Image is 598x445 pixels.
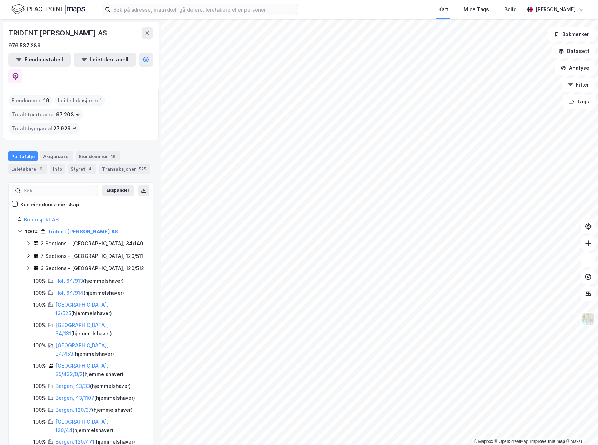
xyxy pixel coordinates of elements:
[55,289,124,297] div: ( hjemmelshaver )
[563,95,595,109] button: Tags
[56,110,80,119] span: 97 203 ㎡
[8,53,71,67] button: Eiendomstabell
[33,301,46,309] div: 100%
[55,439,94,445] a: Bergen, 120/471
[55,363,108,377] a: [GEOGRAPHIC_DATA], 35/432/0/2
[41,252,143,260] div: 7 Sections - [GEOGRAPHIC_DATA], 120/511
[438,5,448,14] div: Kart
[8,151,38,161] div: Portefølje
[99,164,150,174] div: Transaksjoner
[55,95,105,106] div: Leide lokasjoner :
[33,382,46,390] div: 100%
[55,302,108,316] a: [GEOGRAPHIC_DATA], 13/525
[55,321,144,338] div: ( hjemmelshaver )
[55,362,144,378] div: ( hjemmelshaver )
[33,394,46,402] div: 100%
[48,228,118,234] a: Trident [PERSON_NAME] AS
[24,217,59,222] a: Boprosjekt AS
[55,277,124,285] div: ( hjemmelshaver )
[33,418,46,426] div: 100%
[33,362,46,370] div: 100%
[536,5,576,14] div: [PERSON_NAME]
[102,185,134,196] button: Ekspander
[55,382,131,390] div: ( hjemmelshaver )
[33,406,46,414] div: 100%
[33,341,46,350] div: 100%
[8,27,108,39] div: TRIDENT [PERSON_NAME] AS
[137,165,148,172] div: 525
[33,277,46,285] div: 100%
[8,41,41,50] div: 976 537 289
[9,123,80,134] div: Totalt byggareal :
[38,165,45,172] div: 6
[474,439,493,444] a: Mapbox
[495,439,529,444] a: OpenStreetMap
[55,419,108,433] a: [GEOGRAPHIC_DATA], 120/44
[110,4,298,15] input: Søk på adresse, matrikkel, gårdeiere, leietakere eller personer
[53,124,77,133] span: 27 929 ㎡
[21,185,98,196] input: Søk
[55,407,92,413] a: Bergen, 120/37
[55,395,94,401] a: Bergen, 43/1107
[87,165,94,172] div: 4
[563,411,598,445] iframe: Chat Widget
[41,239,143,248] div: 2 Sections - [GEOGRAPHIC_DATA], 34/140
[25,227,38,236] div: 100%
[100,96,102,105] span: 1
[55,394,135,402] div: ( hjemmelshaver )
[50,164,65,174] div: Info
[68,164,96,174] div: Styret
[504,5,517,14] div: Bolig
[76,151,120,161] div: Eiendommer
[530,439,565,444] a: Improve this map
[562,78,595,92] button: Filter
[55,341,144,358] div: ( hjemmelshaver )
[9,95,52,106] div: Eiendommer :
[55,322,108,336] a: [GEOGRAPHIC_DATA], 34/131
[55,406,133,414] div: ( hjemmelshaver )
[55,418,144,434] div: ( hjemmelshaver )
[582,312,595,326] img: Z
[555,61,595,75] button: Analyse
[55,278,83,284] a: Hol, 64/913
[55,342,108,357] a: [GEOGRAPHIC_DATA], 34/453
[9,109,83,120] div: Totalt tomteareal :
[552,44,595,58] button: Datasett
[55,301,144,317] div: ( hjemmelshaver )
[40,151,73,161] div: Aksjonærer
[74,53,136,67] button: Leietakertabell
[563,411,598,445] div: Kontrollprogram for chat
[8,164,47,174] div: Leietakere
[109,153,117,160] div: 19
[33,289,46,297] div: 100%
[33,321,46,329] div: 100%
[464,5,489,14] div: Mine Tags
[43,96,49,105] span: 19
[548,27,595,41] button: Bokmerker
[55,383,90,389] a: Bergen, 43/33
[20,200,79,209] div: Kun eiendoms-eierskap
[41,264,144,273] div: 3 Sections - [GEOGRAPHIC_DATA], 120/512
[55,290,83,296] a: Hol, 64/914
[11,3,85,15] img: logo.f888ab2527a4732fd821a326f86c7f29.svg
